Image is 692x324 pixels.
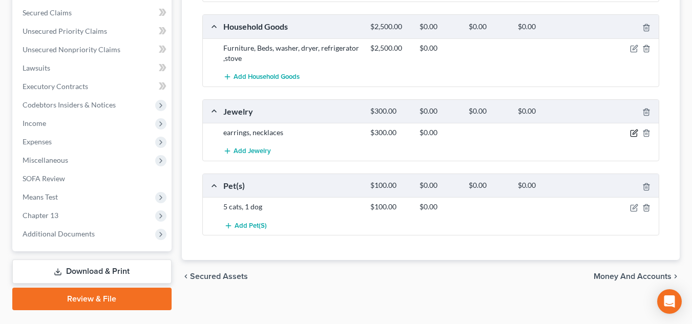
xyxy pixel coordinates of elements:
[23,156,68,164] span: Miscellaneous
[23,63,50,72] span: Lawsuits
[14,4,172,22] a: Secured Claims
[23,229,95,238] span: Additional Documents
[23,27,107,35] span: Unsecured Priority Claims
[218,202,365,212] div: 5 cats, 1 dog
[594,272,672,280] span: Money and Accounts
[464,106,513,116] div: $0.00
[365,106,414,116] div: $300.00
[182,272,248,280] button: chevron_left Secured Assets
[218,127,365,138] div: earrings, necklaces
[672,272,680,280] i: chevron_right
[365,43,414,53] div: $2,500.00
[23,82,88,91] span: Executory Contracts
[464,181,513,190] div: $0.00
[234,73,300,81] span: Add Household Goods
[365,181,414,190] div: $100.00
[513,22,562,32] div: $0.00
[594,272,680,280] button: Money and Accounts chevron_right
[414,181,464,190] div: $0.00
[218,43,365,63] div: Furniture, Beds, washer, dryer, refrigerator ,stove
[23,45,120,54] span: Unsecured Nonpriority Claims
[513,106,562,116] div: $0.00
[414,43,464,53] div: $0.00
[12,260,172,284] a: Download & Print
[23,211,58,220] span: Chapter 13
[14,77,172,96] a: Executory Contracts
[190,272,248,280] span: Secured Assets
[23,8,72,17] span: Secured Claims
[414,22,464,32] div: $0.00
[414,202,464,212] div: $0.00
[235,222,267,230] span: Add Pet(s)
[23,137,52,146] span: Expenses
[223,216,268,235] button: Add Pet(s)
[23,174,65,183] span: SOFA Review
[23,119,46,127] span: Income
[414,106,464,116] div: $0.00
[234,147,271,156] span: Add Jewelry
[513,181,562,190] div: $0.00
[23,192,58,201] span: Means Test
[14,40,172,59] a: Unsecured Nonpriority Claims
[218,180,365,191] div: Pet(s)
[223,142,271,161] button: Add Jewelry
[14,59,172,77] a: Lawsuits
[12,288,172,310] a: Review & File
[223,68,300,87] button: Add Household Goods
[218,106,365,117] div: Jewelry
[365,127,414,138] div: $300.00
[14,169,172,188] a: SOFA Review
[14,22,172,40] a: Unsecured Priority Claims
[464,22,513,32] div: $0.00
[182,272,190,280] i: chevron_left
[365,202,414,212] div: $100.00
[365,22,414,32] div: $2,500.00
[414,127,464,138] div: $0.00
[657,289,682,314] div: Open Intercom Messenger
[23,100,116,109] span: Codebtors Insiders & Notices
[218,21,365,32] div: Household Goods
